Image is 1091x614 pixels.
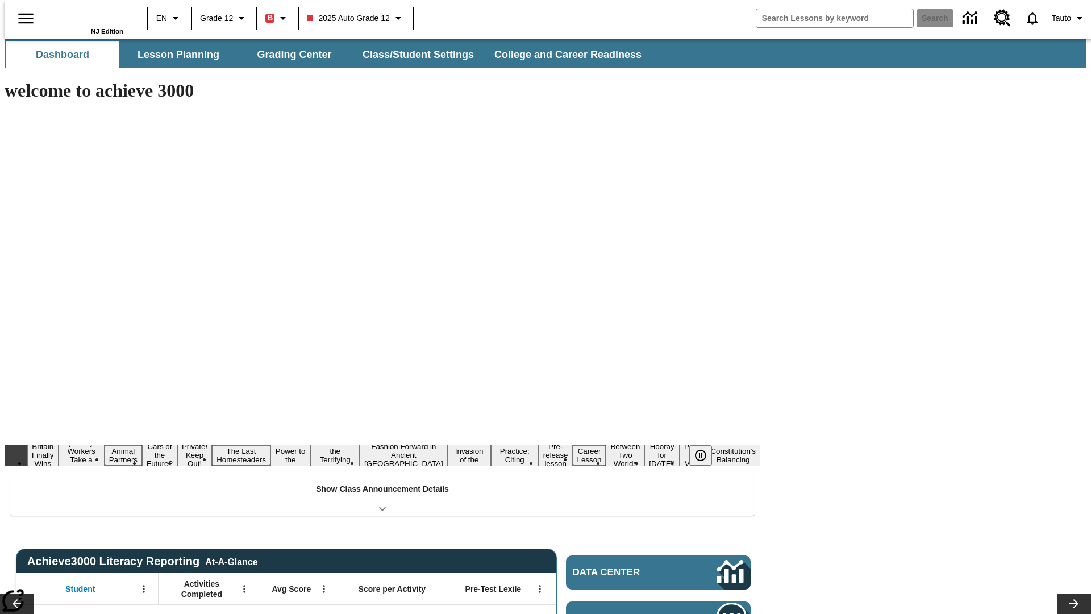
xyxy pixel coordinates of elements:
span: Score per Activity [359,584,426,594]
button: Open Menu [236,580,253,598]
button: Lesson carousel, Next [1057,594,1091,614]
button: Slide 5 Private! Keep Out! [177,441,212,470]
span: Pre-Test Lexile [465,584,522,594]
span: Student [65,584,95,594]
button: Slide 16 Point of View [680,441,706,470]
button: Slide 15 Hooray for Constitution Day! [644,441,680,470]
a: Resource Center, Will open in new tab [987,3,1018,34]
button: Slide 9 Fashion Forward in Ancient Rome [360,441,448,470]
span: Grade 12 [200,13,233,24]
span: Data Center [573,567,679,578]
button: Lesson Planning [122,41,235,68]
div: At-A-Glance [205,555,257,567]
button: Slide 10 The Invasion of the Free CD [448,437,491,474]
button: Slide 3 Animal Partners [105,445,142,466]
div: Pause [689,445,723,466]
button: College and Career Readiness [485,41,651,68]
button: Slide 6 The Last Homesteaders [212,445,270,466]
button: Open Menu [135,580,152,598]
button: Grading Center [238,41,351,68]
button: Dashboard [6,41,119,68]
button: Slide 11 Mixed Practice: Citing Evidence [491,437,539,474]
span: Achieve3000 Literacy Reporting [27,555,258,568]
button: Boost Class color is red. Change class color [261,8,294,28]
button: Slide 8 Attack of the Terrifying Tomatoes [311,437,360,474]
button: Grade: Grade 12, Select a grade [195,8,253,28]
div: Home [49,4,123,35]
span: Activities Completed [164,579,239,599]
span: Tauto [1052,13,1071,24]
button: Open side menu [9,2,43,35]
h1: welcome to achieve 3000 [5,80,760,101]
button: Slide 12 Pre-release lesson [539,441,573,470]
button: Slide 13 Career Lesson [573,445,606,466]
p: Show Class Announcement Details [316,483,449,495]
div: Show Class Announcement Details [10,476,755,516]
button: Class: 2025 Auto Grade 12, Select your class [302,8,409,28]
button: Language: EN, Select a language [151,8,188,28]
a: Notifications [1018,3,1047,33]
button: Slide 7 Solar Power to the People [270,437,311,474]
button: Slide 14 Between Two Worlds [606,441,644,470]
div: SubNavbar [5,41,652,68]
button: Open Menu [315,580,332,598]
span: B [267,11,273,25]
a: Data Center [956,3,987,34]
span: 2025 Auto Grade 12 [307,13,389,24]
span: NJ Edition [91,28,123,35]
button: Slide 4 Cars of the Future? [142,441,177,470]
button: Open Menu [531,580,548,598]
button: Slide 17 The Constitution's Balancing Act [706,437,760,474]
span: EN [156,13,167,24]
a: Data Center [566,555,751,590]
button: Slide 2 Labor Day: Workers Take a Stand [59,437,105,474]
span: Avg Score [272,584,311,594]
button: Pause [689,445,712,466]
input: search field [756,9,913,27]
a: Home [49,5,123,28]
button: Profile/Settings [1047,8,1091,28]
button: Slide 1 Britain Finally Wins [27,441,59,470]
div: SubNavbar [5,39,1086,68]
button: Class/Student Settings [353,41,483,68]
